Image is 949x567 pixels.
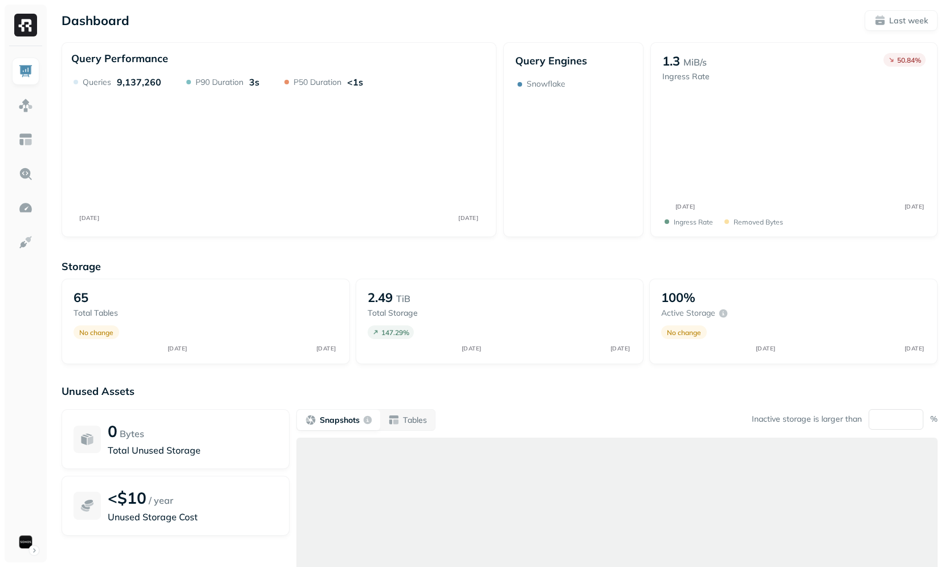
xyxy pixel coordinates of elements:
[168,345,188,352] tspan: [DATE]
[368,308,460,319] p: Total storage
[62,260,938,273] p: Storage
[610,345,630,352] tspan: [DATE]
[752,414,862,425] p: Inactive storage is larger than
[18,64,33,79] img: Dashboard
[316,345,336,352] tspan: [DATE]
[674,218,713,226] p: Ingress Rate
[79,328,113,337] p: No change
[904,203,924,210] tspan: [DATE]
[675,203,695,210] tspan: [DATE]
[683,55,707,69] p: MiB/s
[889,15,928,26] p: Last week
[18,166,33,181] img: Query Explorer
[461,345,481,352] tspan: [DATE]
[347,76,363,88] p: <1s
[117,76,161,88] p: 9,137,260
[368,289,393,305] p: 2.49
[18,235,33,250] img: Integrations
[930,414,938,425] p: %
[667,328,701,337] p: No change
[527,79,565,89] p: Snowflake
[108,488,146,508] p: <$10
[74,289,88,305] p: 65
[294,77,341,88] p: P50 Duration
[249,76,259,88] p: 3s
[755,345,775,352] tspan: [DATE]
[62,385,938,398] p: Unused Assets
[108,421,117,441] p: 0
[120,427,144,440] p: Bytes
[195,77,243,88] p: P90 Duration
[71,52,168,65] p: Query Performance
[18,201,33,215] img: Optimization
[14,14,37,36] img: Ryft
[381,328,409,337] p: 147.29 %
[403,415,427,426] p: Tables
[515,54,632,67] p: Query Engines
[83,77,111,88] p: Queries
[79,214,99,221] tspan: [DATE]
[734,218,783,226] p: Removed bytes
[74,308,166,319] p: Total tables
[108,443,278,457] p: Total Unused Storage
[458,214,478,221] tspan: [DATE]
[865,10,938,31] button: Last week
[904,345,924,352] tspan: [DATE]
[18,132,33,147] img: Asset Explorer
[662,71,710,82] p: Ingress Rate
[18,98,33,113] img: Assets
[661,289,695,305] p: 100%
[149,493,173,507] p: / year
[662,53,680,69] p: 1.3
[396,292,410,305] p: TiB
[320,415,360,426] p: Snapshots
[18,534,34,550] img: Sonos
[897,56,921,64] p: 50.84 %
[108,510,278,524] p: Unused Storage Cost
[661,308,715,319] p: Active storage
[62,13,129,28] p: Dashboard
